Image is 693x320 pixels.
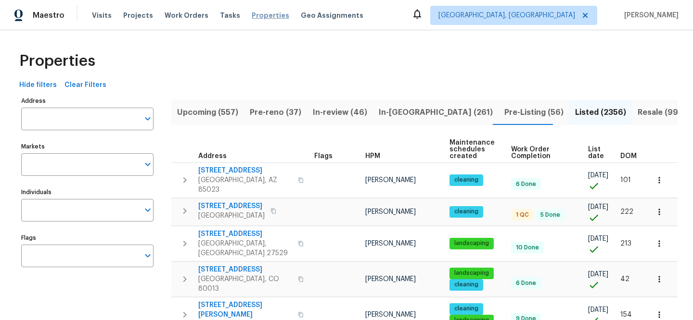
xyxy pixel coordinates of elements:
[220,12,240,19] span: Tasks
[141,158,154,171] button: Open
[450,281,482,289] span: cleaning
[314,153,333,160] span: Flags
[198,211,265,221] span: [GEOGRAPHIC_DATA]
[450,176,482,184] span: cleaning
[92,11,112,20] span: Visits
[588,146,604,160] span: List date
[250,106,301,119] span: Pre-reno (37)
[438,11,575,20] span: [GEOGRAPHIC_DATA], [GEOGRAPHIC_DATA]
[588,235,608,242] span: [DATE]
[365,276,416,283] span: [PERSON_NAME]
[15,76,61,94] button: Hide filters
[365,177,416,184] span: [PERSON_NAME]
[21,144,154,149] label: Markets
[588,204,608,210] span: [DATE]
[198,175,292,195] span: [GEOGRAPHIC_DATA], AZ 85023
[620,311,632,318] span: 154
[365,153,380,160] span: HPM
[620,276,629,283] span: 42
[198,229,292,239] span: [STREET_ADDRESS]
[450,208,482,216] span: cleaning
[198,201,265,211] span: [STREET_ADDRESS]
[575,106,626,119] span: Listed (2356)
[620,11,679,20] span: [PERSON_NAME]
[512,244,543,252] span: 10 Done
[301,11,363,20] span: Geo Assignments
[177,106,238,119] span: Upcoming (557)
[19,56,95,66] span: Properties
[123,11,153,20] span: Projects
[198,265,292,274] span: [STREET_ADDRESS]
[512,211,533,219] span: 1 QC
[21,235,154,241] label: Flags
[365,240,416,247] span: [PERSON_NAME]
[165,11,208,20] span: Work Orders
[511,146,572,160] span: Work Order Completion
[198,153,227,160] span: Address
[33,11,64,20] span: Maestro
[449,139,495,160] span: Maintenance schedules created
[638,106,687,119] span: Resale (990)
[141,112,154,125] button: Open
[512,279,540,287] span: 6 Done
[313,106,367,119] span: In-review (46)
[588,307,608,313] span: [DATE]
[620,240,631,247] span: 213
[141,203,154,217] button: Open
[512,180,540,188] span: 6 Done
[620,209,633,215] span: 222
[620,153,637,160] span: DOM
[198,300,292,320] span: [STREET_ADDRESS][PERSON_NAME]
[537,211,564,219] span: 5 Done
[588,172,608,179] span: [DATE]
[450,239,493,247] span: landscaping
[64,79,106,91] span: Clear Filters
[365,209,416,215] span: [PERSON_NAME]
[141,249,154,262] button: Open
[450,269,493,277] span: landscaping
[365,311,416,318] span: [PERSON_NAME]
[198,166,292,175] span: [STREET_ADDRESS]
[61,76,110,94] button: Clear Filters
[252,11,289,20] span: Properties
[21,98,154,104] label: Address
[588,271,608,278] span: [DATE]
[19,79,57,91] span: Hide filters
[504,106,564,119] span: Pre-Listing (56)
[21,189,154,195] label: Individuals
[198,239,292,258] span: [GEOGRAPHIC_DATA], [GEOGRAPHIC_DATA] 27529
[450,305,482,313] span: cleaning
[620,177,631,184] span: 101
[379,106,493,119] span: In-[GEOGRAPHIC_DATA] (261)
[198,274,292,294] span: [GEOGRAPHIC_DATA], CO 80013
